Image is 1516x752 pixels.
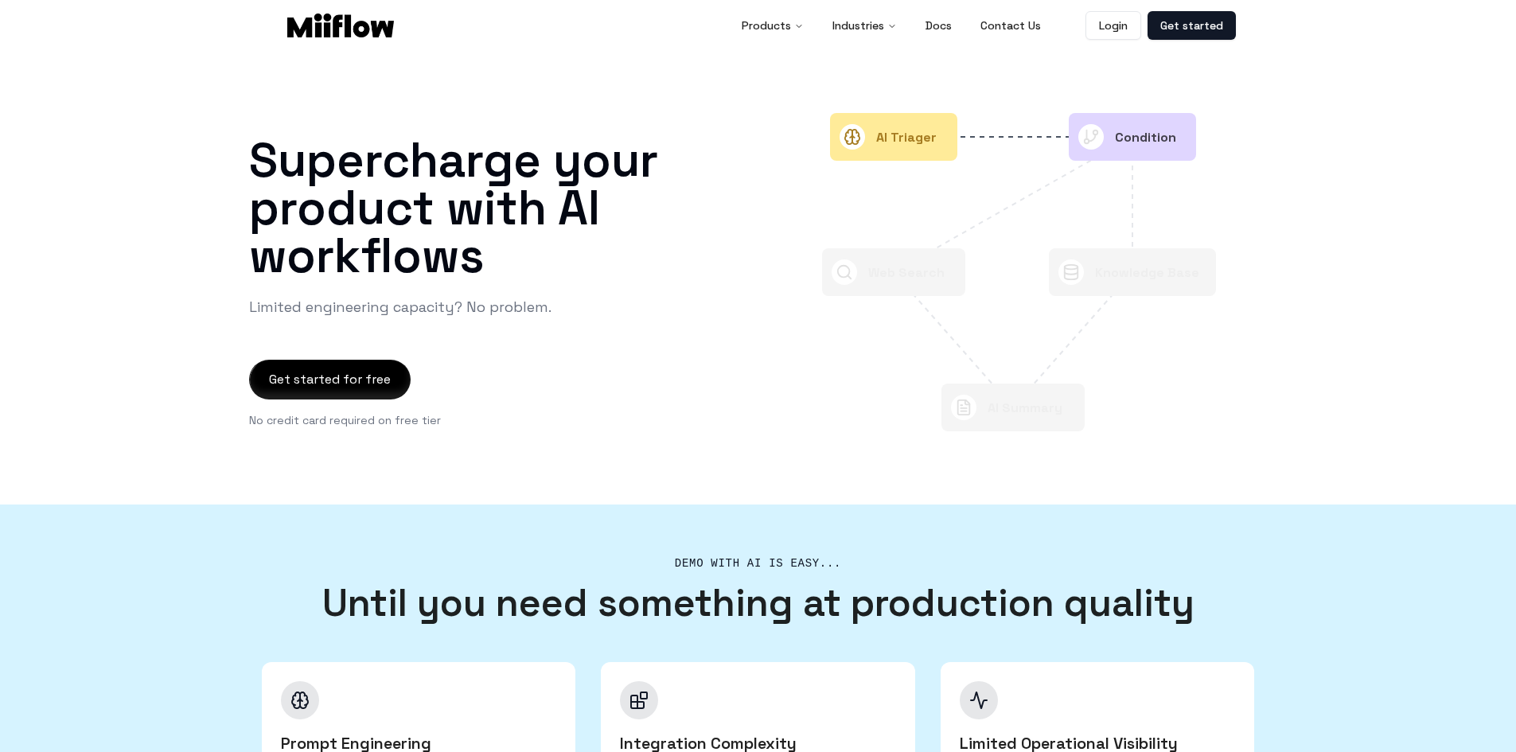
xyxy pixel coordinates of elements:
text: AI Summary [988,399,1062,416]
p: Limited engineering capacity? No problem. [249,293,551,321]
img: Logo [287,14,394,37]
h2: Demo with AI is easy... [262,555,1255,571]
a: Contact Us [968,10,1054,41]
button: Get started for free [249,360,411,399]
text: Web Search [868,264,945,281]
p: No credit card required on free tier [249,412,441,428]
nav: Main [729,10,1054,41]
a: Login [1085,11,1141,40]
text: AI Triager [876,129,937,146]
button: Products [729,10,816,41]
h1: Supercharge your product with AI workflows [249,137,758,280]
a: Get started [1148,11,1236,40]
a: Logo [281,14,400,37]
a: Docs [913,10,965,41]
text: Knowledge Base [1095,264,1199,281]
button: Industries [820,10,910,41]
text: Condition [1115,129,1176,146]
h3: Until you need something at production quality [262,584,1255,622]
